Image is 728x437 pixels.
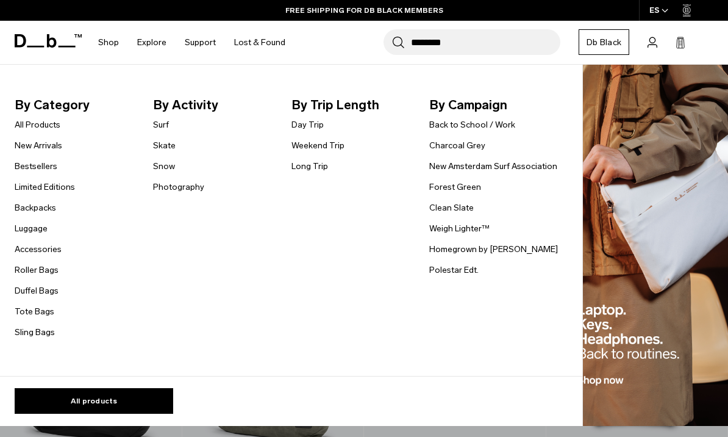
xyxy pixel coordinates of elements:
[153,118,169,131] a: Surf
[15,388,173,414] a: All products
[429,181,481,193] a: Forest Green
[291,139,344,152] a: Weekend Trip
[583,65,728,427] img: Db
[15,139,62,152] a: New Arrivals
[153,95,285,115] span: By Activity
[15,222,48,235] a: Luggage
[291,118,324,131] a: Day Trip
[579,29,629,55] a: Db Black
[89,21,294,64] nav: Main Navigation
[137,21,166,64] a: Explore
[15,95,147,115] span: By Category
[429,264,479,276] a: Polestar Edt.
[429,139,485,152] a: Charcoal Grey
[429,243,558,256] a: Homegrown by [PERSON_NAME]
[185,21,216,64] a: Support
[291,160,328,173] a: Long Trip
[153,181,204,193] a: Photography
[429,95,562,115] span: By Campaign
[15,264,59,276] a: Roller Bags
[15,118,60,131] a: All Products
[15,284,59,297] a: Duffel Bags
[429,118,515,131] a: Back to School / Work
[234,21,285,64] a: Lost & Found
[15,160,57,173] a: Bestsellers
[429,222,490,235] a: Weigh Lighter™
[15,326,55,339] a: Sling Bags
[429,160,557,173] a: New Amsterdam Surf Association
[15,201,56,214] a: Backpacks
[15,305,54,318] a: Tote Bags
[98,21,119,64] a: Shop
[15,243,62,256] a: Accessories
[153,160,175,173] a: Snow
[291,95,424,115] span: By Trip Length
[153,139,176,152] a: Skate
[15,181,75,193] a: Limited Editions
[285,5,443,16] a: FREE SHIPPING FOR DB BLACK MEMBERS
[429,201,474,214] a: Clean Slate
